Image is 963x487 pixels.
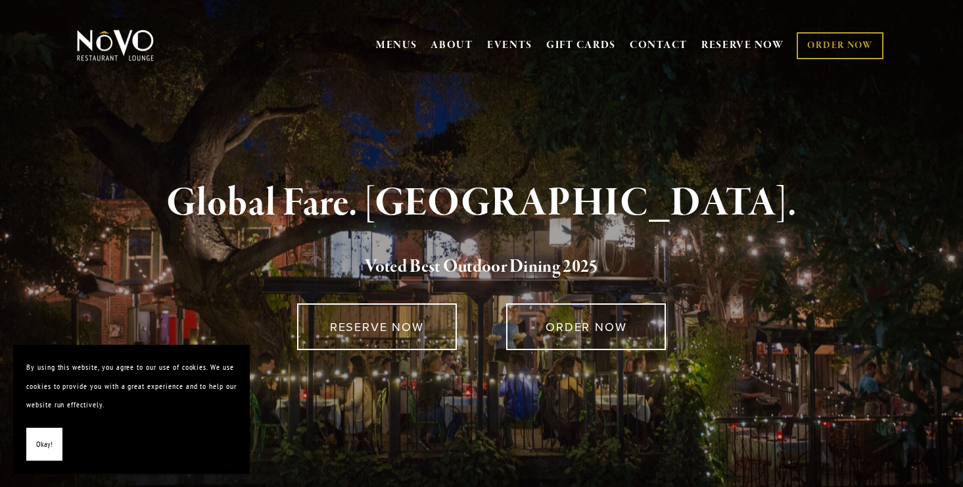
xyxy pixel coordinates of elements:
section: Cookie banner [13,345,250,474]
a: ABOUT [431,39,473,52]
button: Okay! [26,428,62,461]
a: RESERVE NOW [701,33,784,58]
a: ORDER NOW [506,303,666,350]
a: MENUS [376,39,417,52]
a: EVENTS [487,39,532,52]
a: CONTACT [630,33,688,58]
h2: 5 [99,253,865,281]
a: ORDER NOW [797,32,883,59]
span: Okay! [36,435,53,454]
strong: Global Fare. [GEOGRAPHIC_DATA]. [166,178,797,228]
p: By using this website, you agree to our use of cookies. We use cookies to provide you with a grea... [26,358,237,415]
a: Voted Best Outdoor Dining 202 [365,255,589,280]
img: Novo Restaurant &amp; Lounge [74,29,156,62]
a: RESERVE NOW [297,303,457,350]
a: GIFT CARDS [546,33,616,58]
